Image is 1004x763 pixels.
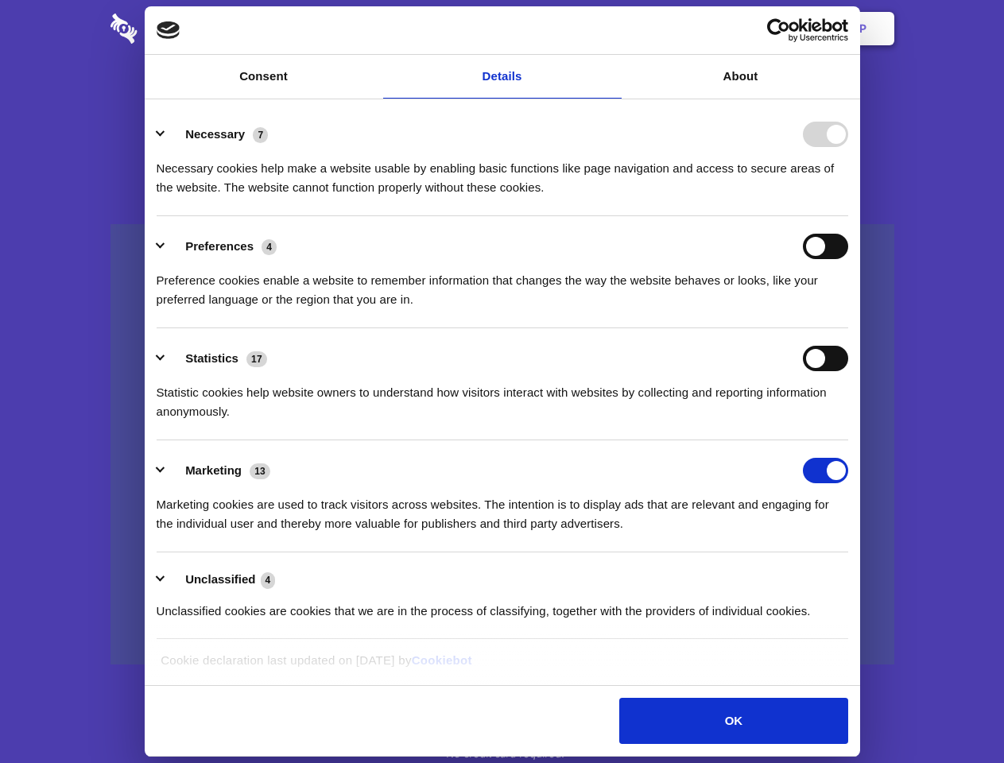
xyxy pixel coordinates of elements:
a: Usercentrics Cookiebot - opens in a new window [709,18,848,42]
div: Cookie declaration last updated on [DATE] by [149,651,855,682]
label: Statistics [185,351,238,365]
h4: Auto-redaction of sensitive data, encrypted data sharing and self-destructing private chats. Shar... [110,145,894,197]
button: Marketing (13) [157,458,281,483]
a: Pricing [467,4,536,53]
a: Cookiebot [412,653,472,667]
div: Statistic cookies help website owners to understand how visitors interact with websites by collec... [157,371,848,421]
img: logo [157,21,180,39]
button: OK [619,698,847,744]
label: Marketing [185,463,242,477]
span: 17 [246,351,267,367]
label: Preferences [185,239,254,253]
h1: Eliminate Slack Data Loss. [110,72,894,129]
a: Wistia video thumbnail [110,224,894,665]
label: Necessary [185,127,245,141]
img: logo-wordmark-white-trans-d4663122ce5f474addd5e946df7df03e33cb6a1c49d2221995e7729f52c070b2.svg [110,14,246,44]
a: Contact [645,4,718,53]
span: 7 [253,127,268,143]
button: Necessary (7) [157,122,278,147]
span: 13 [250,463,270,479]
a: Login [721,4,790,53]
a: About [622,55,860,99]
span: 4 [261,572,276,588]
span: 4 [262,239,277,255]
iframe: Drift Widget Chat Controller [925,684,985,744]
a: Consent [145,55,383,99]
button: Statistics (17) [157,346,277,371]
a: Details [383,55,622,99]
div: Marketing cookies are used to track visitors across websites. The intention is to display ads tha... [157,483,848,533]
div: Necessary cookies help make a website usable by enabling basic functions like page navigation and... [157,147,848,197]
div: Unclassified cookies are cookies that we are in the process of classifying, together with the pro... [157,590,848,621]
button: Preferences (4) [157,234,287,259]
button: Unclassified (4) [157,570,285,590]
div: Preference cookies enable a website to remember information that changes the way the website beha... [157,259,848,309]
